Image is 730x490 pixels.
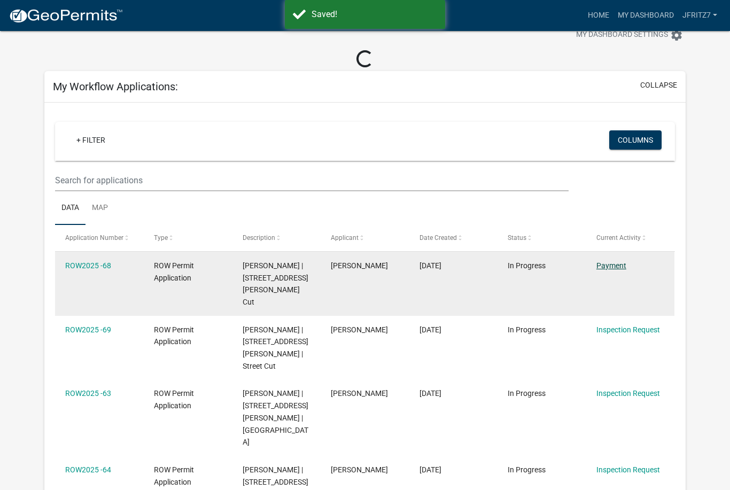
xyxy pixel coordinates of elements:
a: Home [584,5,613,26]
a: ROW2025 -69 [65,325,111,334]
a: + Filter [68,130,114,150]
span: 06/18/2025 [420,261,441,270]
span: 04/07/2025 [420,389,441,398]
span: ROW Permit Application [154,261,194,282]
span: Current Activity [596,234,641,242]
a: Data [55,191,86,225]
span: Joshua Fritzinger [331,325,388,334]
datatable-header-cell: Applicant [321,225,409,251]
span: Description [243,234,275,242]
span: Type [154,234,168,242]
input: Search for applications [55,169,569,191]
span: Joshua fritzinger | 20907 Kemp Rd Charlestown in 47111 | Street Cut [243,389,308,446]
a: Inspection Request [596,325,660,334]
span: In Progress [508,389,546,398]
button: Columns [609,130,662,150]
datatable-header-cell: Status [498,225,586,251]
a: ROW2025 -63 [65,389,111,398]
h5: My Workflow Applications: [53,80,178,93]
span: In Progress [508,465,546,474]
button: My Dashboard Settingssettings [568,25,692,45]
datatable-header-cell: Application Number [55,225,144,251]
a: Inspection Request [596,465,660,474]
datatable-header-cell: Current Activity [586,225,675,251]
span: In Progress [508,261,546,270]
span: Applicant [331,234,359,242]
span: Status [508,234,526,242]
span: Joshua | 20907 Kemp Rd | Street Cut [243,325,308,370]
datatable-header-cell: Date Created [409,225,498,251]
span: Joshua fritzinger | 20907 Kemp Rd | Street Cut [243,261,308,306]
span: Date Created [420,234,457,242]
span: ROW Permit Application [154,465,194,486]
div: Saved! [312,8,437,21]
span: 06/18/2025 [420,325,441,334]
button: collapse [640,80,677,91]
span: ROW Permit Application [154,389,194,410]
span: 04/07/2025 [420,465,441,474]
a: ROW2025 -64 [65,465,111,474]
i: settings [670,29,683,42]
span: My Dashboard Settings [576,29,668,42]
a: Payment [596,261,626,270]
span: Application Number [65,234,123,242]
a: Jfritz7 [678,5,721,26]
a: Map [86,191,114,225]
span: ROW Permit Application [154,325,194,346]
a: My Dashboard [613,5,678,26]
span: Joshua Fritzinger [331,389,388,398]
span: In Progress [508,325,546,334]
a: Inspection Request [596,389,660,398]
span: Joshua Fritzinger [331,465,388,474]
a: ROW2025 -68 [65,261,111,270]
datatable-header-cell: Description [232,225,321,251]
datatable-header-cell: Type [144,225,232,251]
span: Joshua Fritzinger [331,261,388,270]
